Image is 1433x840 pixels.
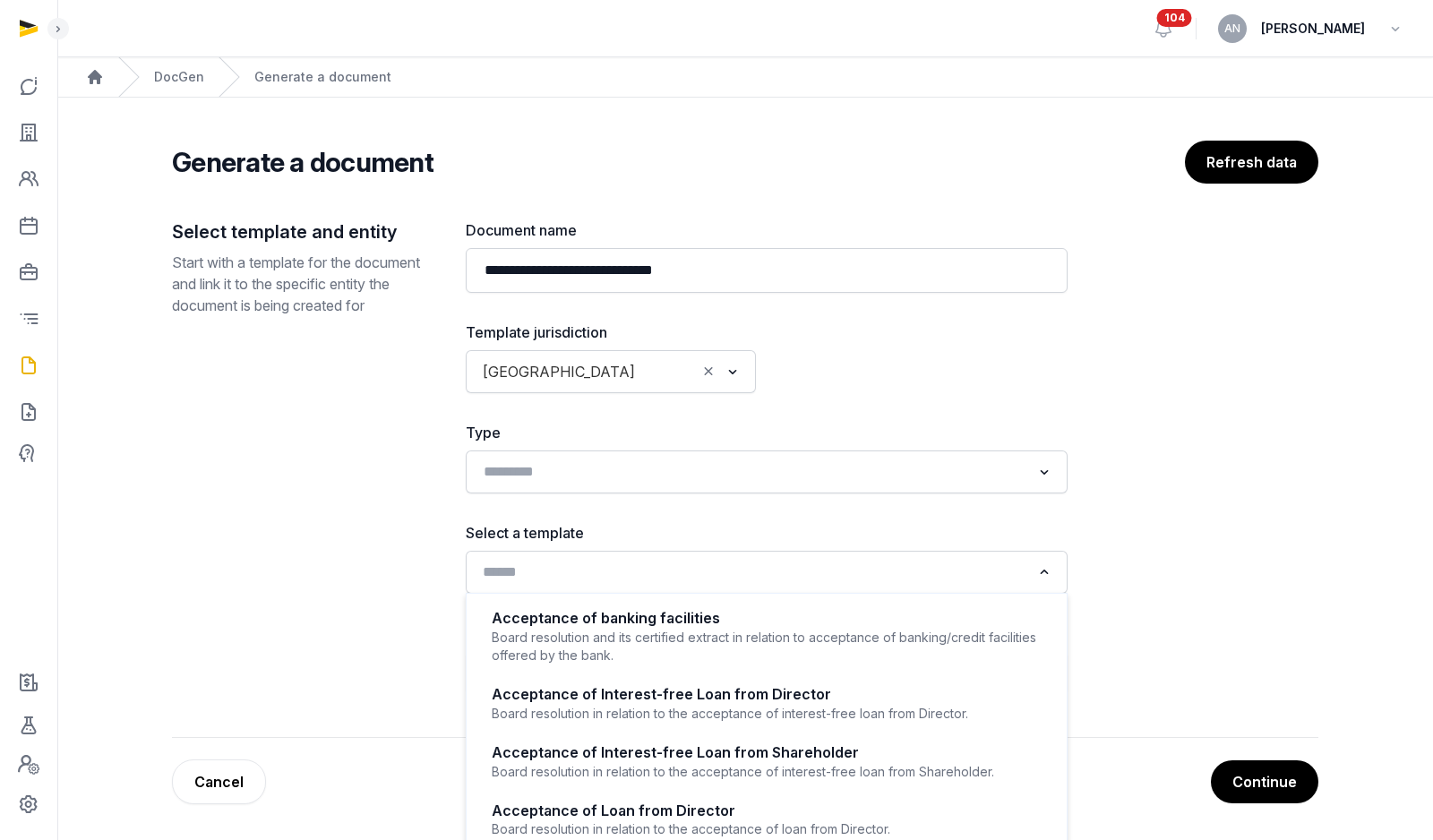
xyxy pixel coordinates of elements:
label: Document name [466,219,1068,241]
label: Select an entity to generate for [466,622,1068,644]
input: Search for option [476,560,1031,585]
label: Template jurisdiction [466,321,756,343]
span: AN [1224,23,1240,34]
a: DocGen [154,68,204,86]
span: [PERSON_NAME] [1261,18,1365,39]
div: Search for option [475,656,1059,689]
p: Start with a template for the document and link it to the specific entity the document is being c... [172,252,437,316]
h2: Generate a document [172,146,433,178]
div: Search for option [475,356,747,388]
label: Type [466,422,1068,443]
span: 104 [1157,9,1192,27]
button: Clear Selected [700,359,716,384]
input: Search for option [476,459,1031,484]
span: [GEOGRAPHIC_DATA] [478,359,639,384]
input: Search for option [643,359,696,384]
div: Generate a document [254,68,391,86]
button: AN [1218,14,1247,43]
a: Cancel [172,759,266,804]
nav: Breadcrumb [57,57,1433,98]
div: Search for option [475,556,1059,588]
div: Search for option [475,456,1059,488]
button: Refresh data [1185,141,1318,184]
h2: Select template and entity [172,219,437,244]
label: Select a template [466,522,1068,544]
button: Continue [1211,760,1318,803]
input: Search for option [476,660,1031,685]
